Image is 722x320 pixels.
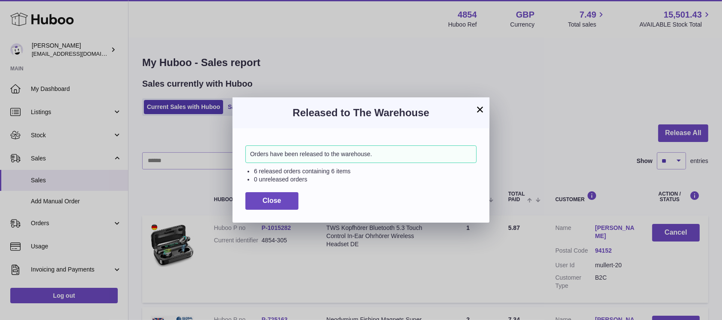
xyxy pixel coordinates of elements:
button: Close [245,192,298,210]
button: × [475,104,485,115]
div: Orders have been released to the warehouse. [245,145,477,163]
span: Close [263,197,281,204]
li: 0 unreleased orders [254,175,477,184]
h3: Released to The Warehouse [245,106,477,120]
li: 6 released orders containing 6 items [254,167,477,175]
